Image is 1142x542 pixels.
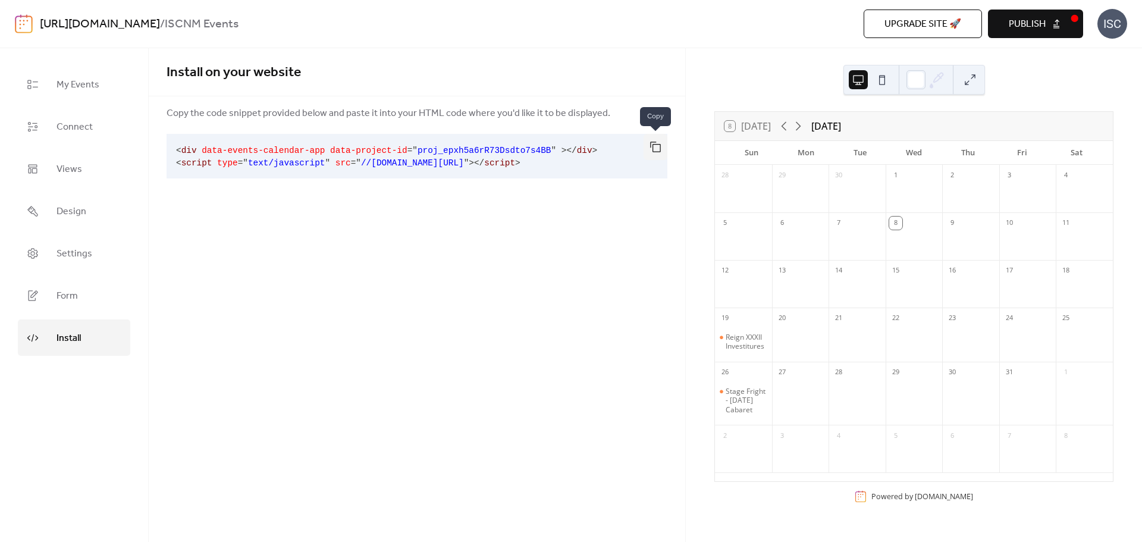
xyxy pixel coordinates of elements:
[1003,264,1016,277] div: 17
[167,106,610,121] span: Copy the code snippet provided below and paste it into your HTML code where you'd like it to be d...
[871,491,973,502] div: Powered by
[361,158,464,168] span: //[DOMAIN_NAME][URL]
[889,264,902,277] div: 15
[515,158,520,168] span: >
[776,169,789,182] div: 29
[832,217,845,230] div: 7
[18,235,130,271] a: Settings
[176,146,181,155] span: <
[18,151,130,187] a: Views
[18,108,130,145] a: Connect
[726,387,767,415] div: Stage Fright - [DATE] Cabaret
[1003,169,1016,182] div: 3
[18,66,130,102] a: My Events
[640,107,671,126] span: Copy
[176,158,181,168] span: <
[1059,169,1072,182] div: 4
[412,146,418,155] span: "
[995,141,1049,165] div: Fri
[719,169,732,182] div: 28
[941,141,995,165] div: Thu
[335,158,351,168] span: src
[351,158,356,168] span: =
[1003,312,1016,325] div: 24
[988,10,1083,38] button: Publish
[167,59,301,86] span: Install on your website
[566,146,576,155] span: </
[57,160,82,178] span: Views
[18,319,130,356] a: Install
[776,312,789,325] div: 20
[40,13,160,36] a: [URL][DOMAIN_NAME]
[776,366,789,379] div: 27
[719,217,732,230] div: 5
[469,158,474,168] span: >
[325,158,330,168] span: "
[889,217,902,230] div: 8
[946,169,959,182] div: 2
[18,193,130,229] a: Design
[719,264,732,277] div: 12
[946,366,959,379] div: 30
[946,217,959,230] div: 9
[1003,366,1016,379] div: 31
[160,13,165,36] b: /
[217,158,238,168] span: type
[833,141,887,165] div: Tue
[1097,9,1127,39] div: ISC
[202,146,325,155] span: data-events-calendar-app
[464,158,469,168] span: "
[776,217,789,230] div: 6
[181,146,197,155] span: div
[248,158,325,168] span: text/javascript
[776,264,789,277] div: 13
[715,333,772,351] div: Reign XXXII Investitures
[356,158,361,168] span: "
[1059,429,1072,442] div: 8
[418,146,551,155] span: proj_epxh5a6rR73Dsdto7s4BB
[715,387,772,415] div: Stage Fright - Halloween Cabaret
[592,146,598,155] span: >
[57,76,99,94] span: My Events
[551,146,556,155] span: "
[18,277,130,314] a: Form
[57,118,93,136] span: Connect
[484,158,515,168] span: script
[884,17,961,32] span: Upgrade site 🚀
[719,312,732,325] div: 19
[577,146,592,155] span: div
[811,119,841,133] div: [DATE]
[724,141,779,165] div: Sun
[330,146,407,155] span: data-project-id
[407,146,413,155] span: =
[57,329,81,347] span: Install
[1009,17,1046,32] span: Publish
[889,429,902,442] div: 5
[243,158,248,168] span: "
[776,429,789,442] div: 3
[832,169,845,182] div: 30
[946,429,959,442] div: 6
[889,169,902,182] div: 1
[181,158,212,168] span: script
[1003,429,1016,442] div: 7
[832,264,845,277] div: 14
[57,245,92,263] span: Settings
[864,10,982,38] button: Upgrade site 🚀
[719,366,732,379] div: 26
[1059,312,1072,325] div: 25
[946,312,959,325] div: 23
[15,14,33,33] img: logo
[57,202,86,221] span: Design
[238,158,243,168] span: =
[889,312,902,325] div: 22
[1059,217,1072,230] div: 11
[779,141,833,165] div: Mon
[474,158,484,168] span: </
[889,366,902,379] div: 29
[832,312,845,325] div: 21
[561,146,567,155] span: >
[887,141,941,165] div: Wed
[1049,141,1103,165] div: Sat
[1003,217,1016,230] div: 10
